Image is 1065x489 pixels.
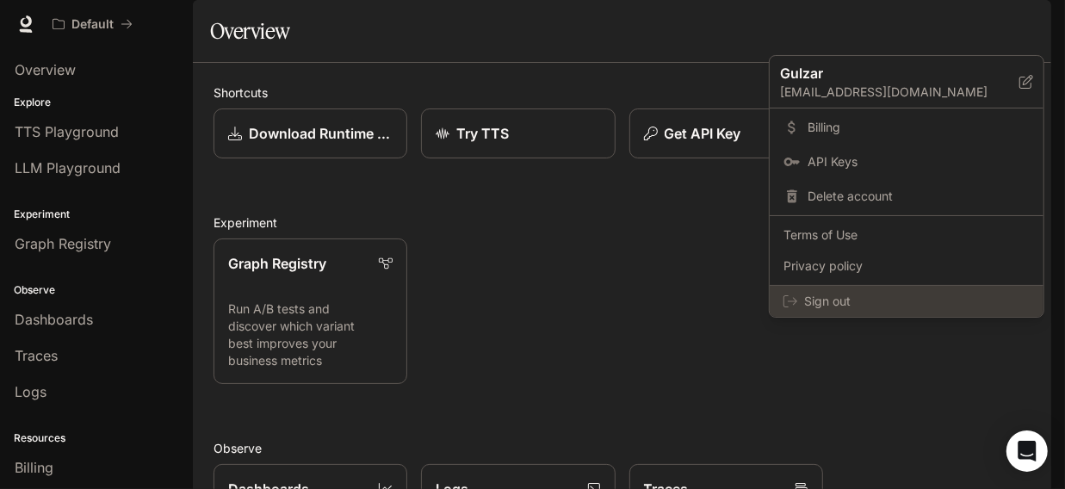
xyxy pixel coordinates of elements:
[808,153,1030,170] span: API Keys
[773,220,1040,251] a: Terms of Use
[773,181,1040,212] div: Delete account
[770,286,1043,317] div: Sign out
[780,63,992,84] p: Gulzar
[804,293,1030,310] span: Sign out
[808,119,1030,136] span: Billing
[773,251,1040,282] a: Privacy policy
[770,56,1043,108] div: Gulzar[EMAIL_ADDRESS][DOMAIN_NAME]
[808,188,1030,205] span: Delete account
[773,112,1040,143] a: Billing
[773,146,1040,177] a: API Keys
[783,257,1030,275] span: Privacy policy
[780,84,1019,101] p: [EMAIL_ADDRESS][DOMAIN_NAME]
[783,226,1030,244] span: Terms of Use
